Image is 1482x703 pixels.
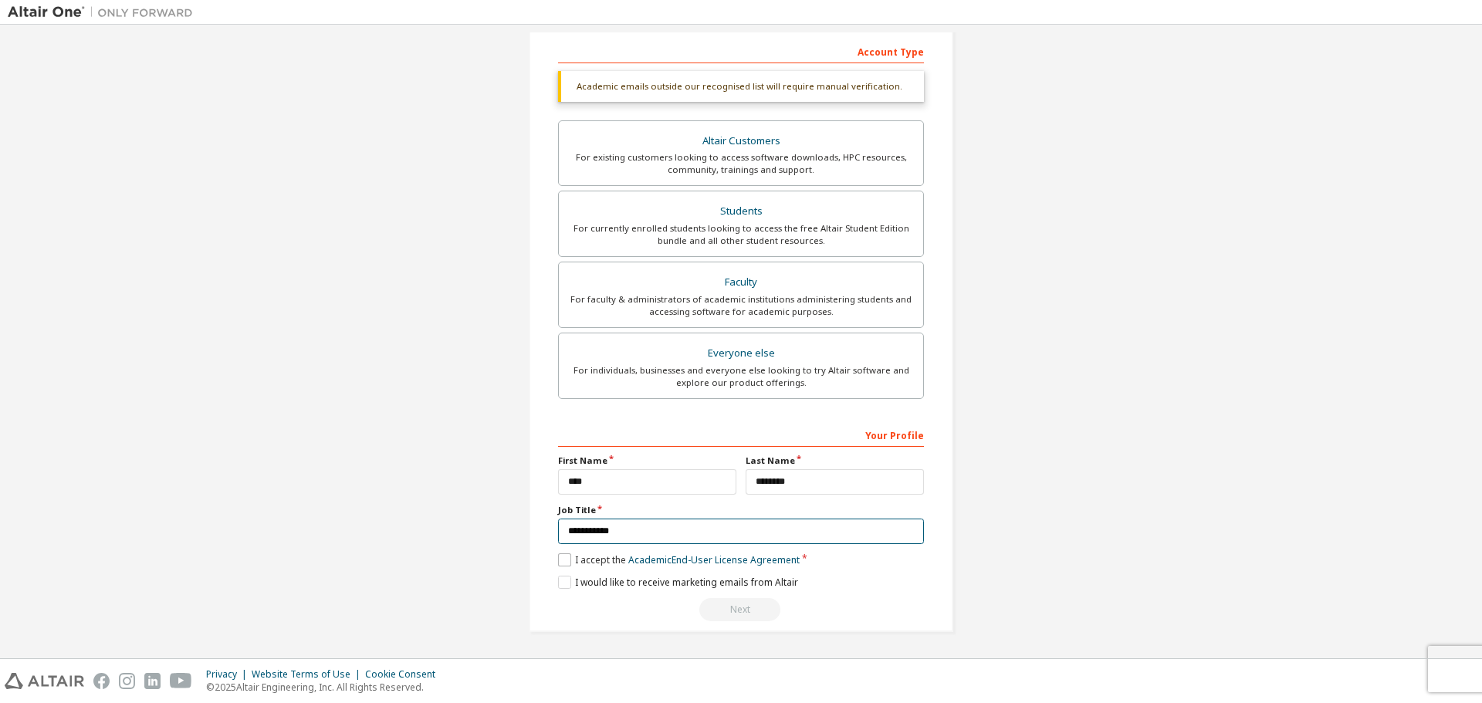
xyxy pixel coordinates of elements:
[558,576,798,589] label: I would like to receive marketing emails from Altair
[93,673,110,689] img: facebook.svg
[558,455,736,467] label: First Name
[568,222,914,247] div: For currently enrolled students looking to access the free Altair Student Edition bundle and all ...
[252,668,365,681] div: Website Terms of Use
[365,668,445,681] div: Cookie Consent
[558,39,924,63] div: Account Type
[558,598,924,621] div: Read and acccept EULA to continue
[206,668,252,681] div: Privacy
[746,455,924,467] label: Last Name
[568,343,914,364] div: Everyone else
[558,71,924,102] div: Academic emails outside our recognised list will require manual verification.
[558,422,924,447] div: Your Profile
[568,272,914,293] div: Faculty
[206,681,445,694] p: © 2025 Altair Engineering, Inc. All Rights Reserved.
[568,201,914,222] div: Students
[568,130,914,152] div: Altair Customers
[558,553,800,566] label: I accept the
[144,673,161,689] img: linkedin.svg
[558,504,924,516] label: Job Title
[5,673,84,689] img: altair_logo.svg
[568,151,914,176] div: For existing customers looking to access software downloads, HPC resources, community, trainings ...
[568,364,914,389] div: For individuals, businesses and everyone else looking to try Altair software and explore our prod...
[170,673,192,689] img: youtube.svg
[8,5,201,20] img: Altair One
[119,673,135,689] img: instagram.svg
[568,293,914,318] div: For faculty & administrators of academic institutions administering students and accessing softwa...
[628,553,800,566] a: Academic End-User License Agreement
